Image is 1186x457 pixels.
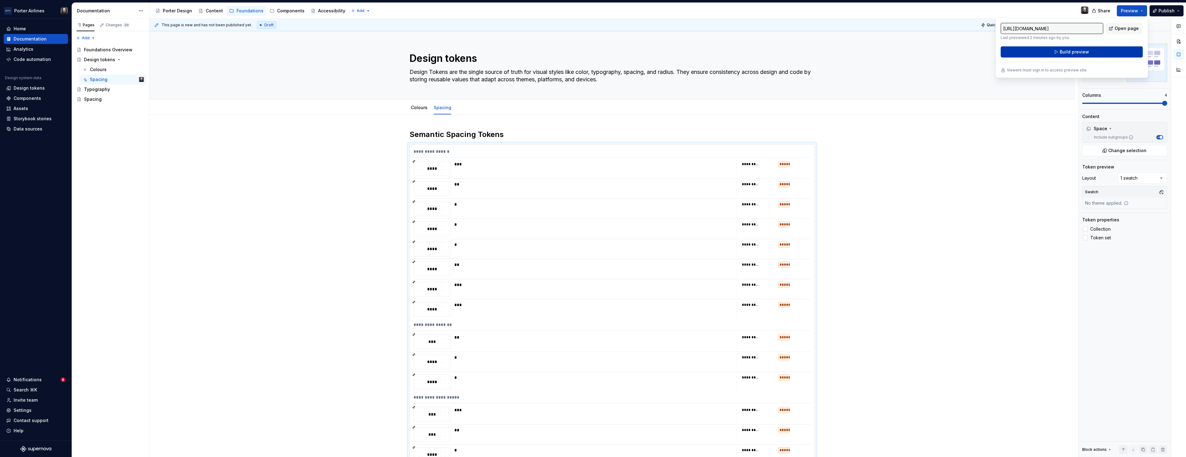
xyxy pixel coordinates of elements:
[14,85,45,91] div: Design tokens
[1091,135,1133,140] label: Include subgroups
[410,130,815,139] h2: Semantic Spacing Tokens
[318,8,345,14] div: Accessibility
[82,36,90,41] span: Add
[1007,68,1087,73] p: Viewers must sign in to access preview site.
[1106,23,1143,34] a: Open page
[14,126,42,132] div: Data sources
[4,54,68,64] a: Code automation
[1082,217,1119,223] div: Token properties
[264,23,274,28] span: Draft
[1084,124,1166,134] div: Space
[1001,46,1143,58] button: Build preview
[14,387,37,393] div: Search ⌘K
[4,44,68,54] a: Analytics
[4,426,68,436] button: Help
[1159,8,1175,14] span: Publish
[408,101,430,114] div: Colours
[1082,164,1114,170] div: Token preview
[80,65,146,75] a: Colours
[411,105,427,110] a: Colours
[14,26,26,32] div: Home
[1086,126,1107,132] div: Space
[14,407,32,413] div: Settings
[74,45,146,104] div: Page tree
[80,75,146,84] a: SpacingTeunis Vorsteveld
[4,93,68,103] a: Components
[74,34,97,42] button: Add
[4,395,68,405] a: Invite team
[1001,35,1103,40] p: Last previewed 2 minutes ago by you.
[4,375,68,385] button: Notifications9
[84,57,115,63] div: Design tokens
[357,8,364,13] span: Add
[1108,147,1146,154] span: Change selection
[84,96,102,102] div: Spacing
[308,6,348,16] a: Accessibility
[1165,93,1167,98] p: 4
[4,104,68,113] a: Assets
[987,23,1013,28] span: Quick preview
[1060,49,1089,55] span: Build preview
[4,416,68,425] button: Contact support
[1081,6,1088,14] img: Teunis Vorsteveld
[277,8,305,14] div: Components
[408,51,814,66] textarea: Design tokens
[139,77,144,82] img: Teunis Vorsteveld
[153,5,348,17] div: Page tree
[4,114,68,124] a: Storybook stories
[4,7,12,15] img: f0306bc8-3074-41fb-b11c-7d2e8671d5eb.png
[1083,198,1131,209] div: No theme applied.
[14,397,38,403] div: Invite team
[74,84,146,94] a: Typography
[1115,25,1139,32] span: Open page
[20,446,51,452] svg: Supernova Logo
[14,95,41,101] div: Components
[237,8,263,14] div: Foundations
[14,36,47,42] div: Documentation
[90,76,107,83] div: Spacing
[1082,445,1112,454] div: Block actions
[77,8,135,14] div: Documentation
[1090,227,1111,232] span: Collection
[349,6,372,15] button: Add
[74,55,146,65] a: Design tokens
[74,45,146,55] a: Foundations Overview
[74,94,146,104] a: Spacing
[4,34,68,44] a: Documentation
[1,4,70,17] button: Porter AirlinesTeunis Vorsteveld
[14,377,42,383] div: Notifications
[1090,235,1111,240] span: Token set
[162,23,252,28] span: This page is new and has not been published yet.
[1098,8,1110,14] span: Share
[5,75,41,80] div: Design system data
[431,101,454,114] div: Spacing
[1089,5,1114,16] button: Share
[14,105,28,112] div: Assets
[163,8,192,14] div: Porter Design
[153,6,195,16] a: Porter Design
[1117,5,1147,16] button: Preview
[1121,8,1138,14] span: Preview
[14,56,51,62] div: Code automation
[1082,113,1100,120] div: Content
[1084,188,1100,196] div: Swatch
[1082,145,1167,156] button: Change selection
[206,8,223,14] div: Content
[1082,447,1107,452] div: Block actions
[4,124,68,134] a: Data sources
[14,116,52,122] div: Storybook stories
[1082,175,1096,181] div: Layout
[61,377,65,382] span: 9
[61,7,68,15] img: Teunis Vorsteveld
[123,23,130,28] span: 30
[1082,92,1101,98] div: Columns
[227,6,266,16] a: Foundations
[408,67,814,84] textarea: Design Tokens are the single source of truth for visual styles like color, typography, spacing, a...
[14,428,23,434] div: Help
[267,6,307,16] a: Components
[1150,5,1184,16] button: Publish
[196,6,225,16] a: Content
[14,417,48,424] div: Contact support
[4,385,68,395] button: Search ⌘K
